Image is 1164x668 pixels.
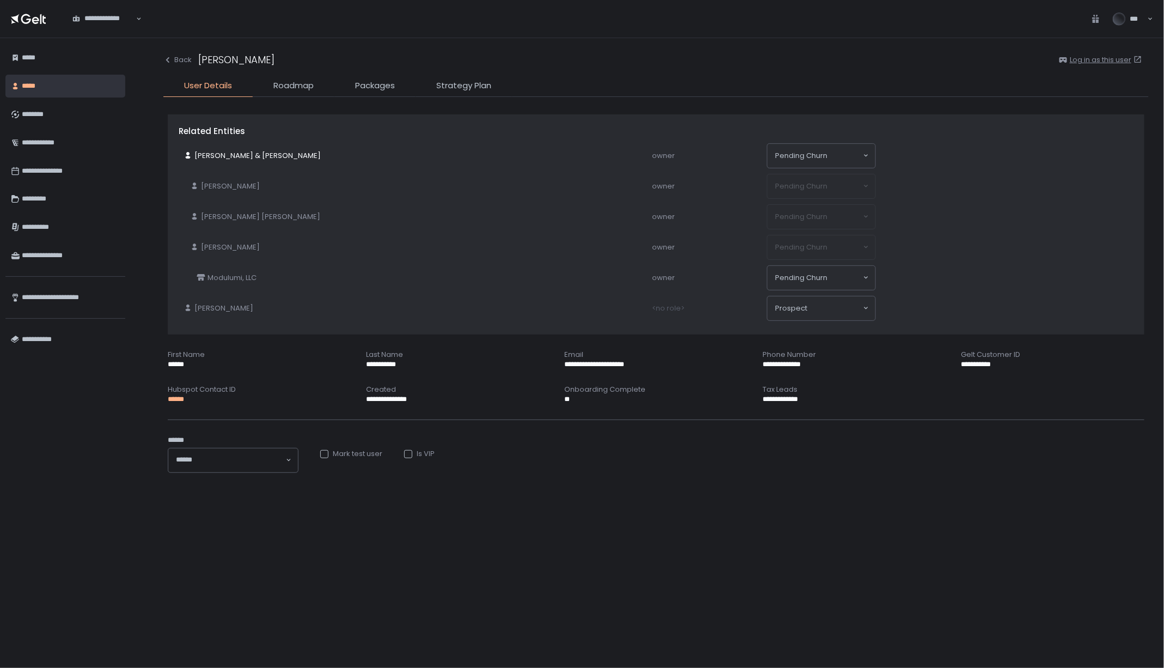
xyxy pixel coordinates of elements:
span: Strategy Plan [436,80,491,92]
span: [PERSON_NAME] [201,242,260,252]
span: [PERSON_NAME] [PERSON_NAME] [201,212,320,222]
div: Search for option [767,266,875,290]
div: Email [564,350,747,360]
span: Roadmap [273,80,314,92]
input: Search for option [827,150,862,161]
a: Log in as this user [1070,55,1144,65]
div: [PERSON_NAME] [198,52,275,67]
input: Search for option [72,23,135,34]
div: First Name [168,350,351,360]
span: pending Churn [775,273,827,283]
span: owner [652,181,675,191]
input: Search for option [827,272,862,283]
span: prospect [775,303,807,313]
div: Search for option [168,448,298,472]
div: Related Entities [179,125,1133,138]
span: owner [652,211,675,222]
span: Packages [355,80,395,92]
input: Search for option [198,455,285,466]
span: <no role> [652,303,685,313]
a: [PERSON_NAME] [186,238,264,257]
span: owner [652,242,675,252]
div: Search for option [65,8,142,30]
a: [PERSON_NAME] [179,299,258,318]
span: [PERSON_NAME] & [PERSON_NAME] [194,151,321,161]
a: Modulumi, LLC [192,269,261,287]
div: Tax Leads [763,385,946,394]
div: Gelt Customer ID [961,350,1144,360]
div: Search for option [767,296,875,320]
span: [PERSON_NAME] [201,181,260,191]
button: Back [163,55,192,65]
span: Modulumi, LLC [208,273,257,283]
div: Phone Number [763,350,946,360]
span: pending Churn [775,151,827,161]
div: Search for option [767,144,875,168]
div: Hubspot Contact ID [168,385,351,394]
a: [PERSON_NAME] & [PERSON_NAME] [179,147,325,165]
span: owner [652,150,675,161]
span: owner [652,272,675,283]
div: Onboarding Complete [564,385,747,394]
div: Created [366,385,549,394]
span: [PERSON_NAME] [194,303,253,313]
div: Last Name [366,350,549,360]
a: [PERSON_NAME] [PERSON_NAME] [186,208,325,226]
span: User Details [184,80,232,92]
a: [PERSON_NAME] [186,177,264,196]
input: Search for option [807,303,862,314]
